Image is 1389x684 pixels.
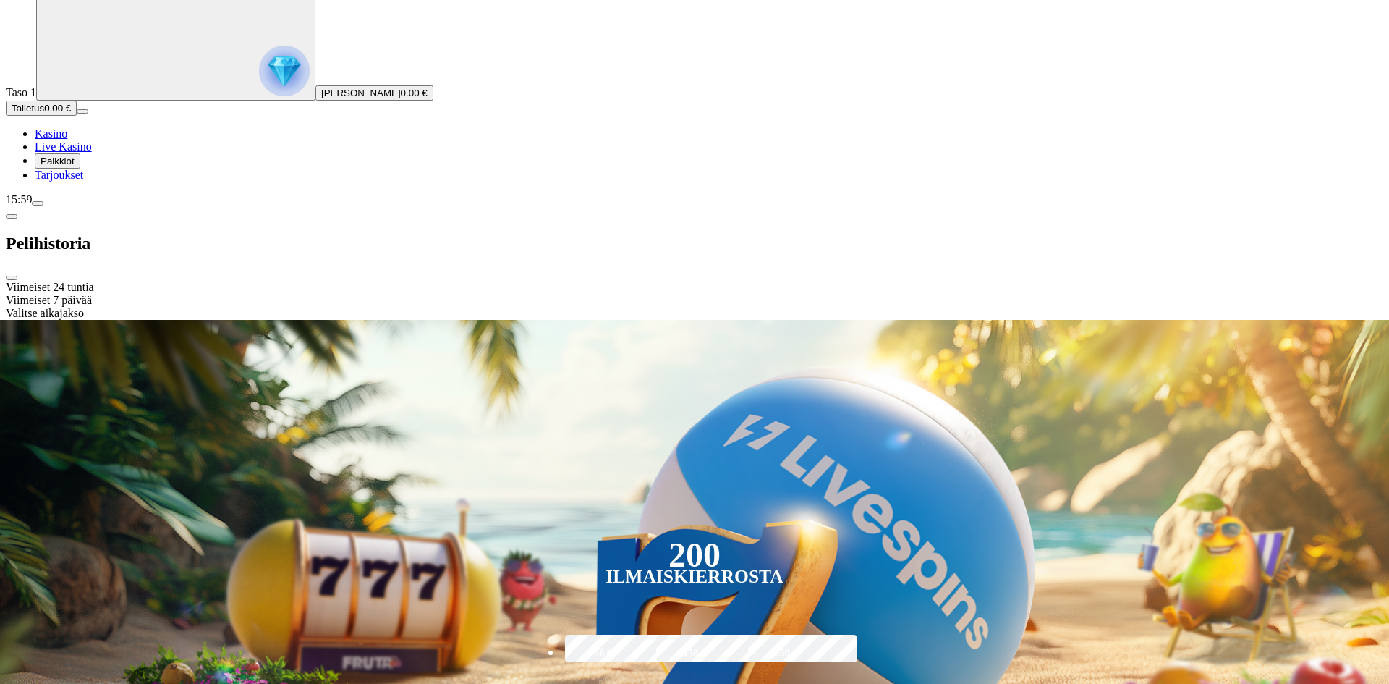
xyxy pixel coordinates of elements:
span: Kasino [35,127,67,140]
a: gift-inverted iconTarjoukset [35,169,83,181]
div: Valitse aikajakso [6,307,1383,320]
button: Talletusplus icon0.00 € [6,101,77,116]
a: diamond iconKasino [35,127,67,140]
label: 50 € [561,633,645,675]
div: Viimeiset 24 tuntia [6,281,1383,294]
button: menu [32,201,43,206]
span: [PERSON_NAME] [321,88,401,98]
div: Ilmaiskierrosta [606,568,783,586]
span: Palkkiot [41,156,75,166]
label: 150 € [653,633,736,675]
div: 200 [668,546,721,564]
span: Live Kasino [35,140,92,153]
img: reward progress [259,46,310,96]
h2: Pelihistoria [6,234,1383,253]
label: 250 € [744,633,828,675]
a: poker-chip iconLive Kasino [35,140,92,153]
span: 0.00 € [44,103,71,114]
button: close [6,276,17,280]
span: Talletus [12,103,44,114]
span: Tarjoukset [35,169,83,181]
button: chevron-left icon [6,214,17,219]
span: 0.00 € [401,88,428,98]
span: 15:59 [6,193,32,206]
span: Taso 1 [6,86,36,98]
button: reward iconPalkkiot [35,153,80,169]
div: Viimeiset 7 päivää [6,294,1383,307]
button: menu [77,109,88,114]
button: [PERSON_NAME]0.00 € [315,85,433,101]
